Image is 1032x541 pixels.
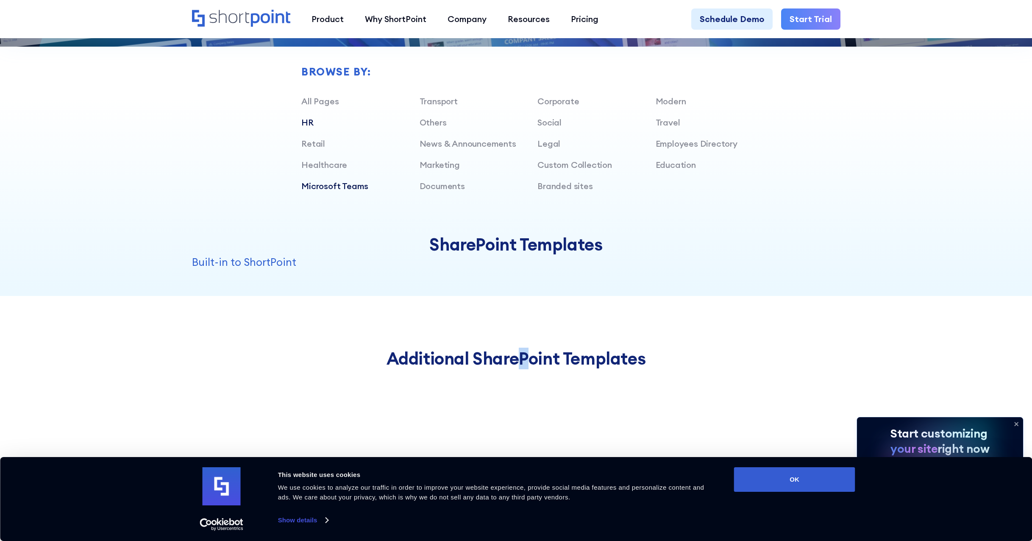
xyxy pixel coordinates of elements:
[497,8,560,30] a: Resources
[734,467,855,492] button: OK
[301,117,314,128] a: HR
[301,66,773,78] h2: Browse by:
[312,13,344,25] div: Product
[537,159,612,170] a: Custom Collection
[420,159,460,170] a: Marketing
[656,96,686,106] a: Modern
[537,138,560,149] a: Legal
[537,96,579,106] a: Corporate
[278,514,328,527] a: Show details
[537,181,592,191] a: Branded sites
[781,8,840,30] a: Start Trial
[691,8,773,30] a: Schedule Demo
[420,138,516,149] a: News & Announcements
[508,13,550,25] div: Resources
[301,138,325,149] a: Retail
[656,159,696,170] a: Education
[448,13,487,25] div: Company
[278,470,715,480] div: This website uses cookies
[192,349,840,368] h2: Additional SharePoint Templates
[203,467,241,505] img: logo
[192,235,840,254] h2: SharePoint Templates
[192,254,840,270] p: Built-in to ShortPoint
[278,484,704,501] span: We use cookies to analyze our traffic in order to improve your website experience, provide social...
[301,181,368,191] a: Microsoft Teams
[560,8,609,30] a: Pricing
[301,96,339,106] a: All Pages
[301,8,354,30] a: Product
[184,518,259,531] a: Usercentrics Cookiebot - opens in a new window
[354,8,437,30] a: Why ShortPoint
[192,10,291,28] a: Home
[420,96,458,106] a: Transport
[537,117,562,128] a: Social
[420,117,447,128] a: Others
[301,159,347,170] a: Healthcare
[420,181,465,191] a: Documents
[571,13,598,25] div: Pricing
[437,8,497,30] a: Company
[656,138,737,149] a: Employees Directory
[365,13,426,25] div: Why ShortPoint
[656,117,680,128] a: Travel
